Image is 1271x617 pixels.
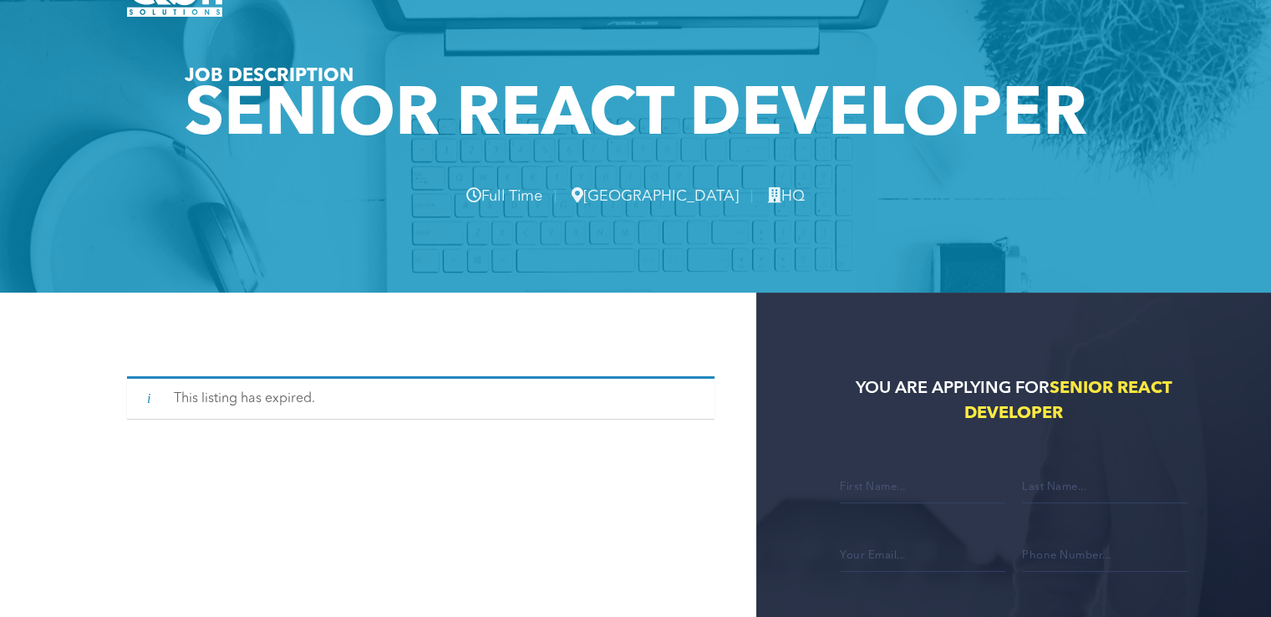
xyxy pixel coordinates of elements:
input: Last Name... [1022,468,1187,503]
input: First Name... [840,468,1005,503]
h1: Senior React Developer [184,84,1086,150]
div: This listing has expired. [127,376,714,419]
input: Your Email... [840,537,1005,572]
input: Phone Number... [1022,537,1187,572]
h2: Full Time [GEOGRAPHIC_DATA] [259,184,1011,209]
span: JOB DESCRIPTION [184,67,353,85]
a: HQ [768,189,805,204]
